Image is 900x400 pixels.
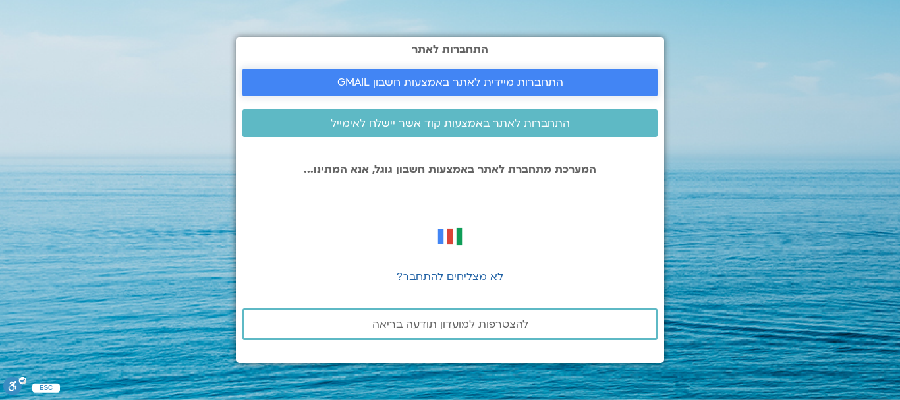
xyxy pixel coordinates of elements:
[337,76,563,88] span: התחברות מיידית לאתר באמצעות חשבון GMAIL
[242,43,658,55] h2: התחברות לאתר
[242,163,658,175] p: המערכת מתחברת לאתר באמצעות חשבון גוגל, אנא המתינו...
[242,308,658,340] a: להצטרפות למועדון תודעה בריאה
[242,109,658,137] a: התחברות לאתר באמצעות קוד אשר יישלח לאימייל
[242,69,658,96] a: התחברות מיידית לאתר באמצעות חשבון GMAIL
[372,318,528,330] span: להצטרפות למועדון תודעה בריאה
[331,117,570,129] span: התחברות לאתר באמצעות קוד אשר יישלח לאימייל
[397,270,503,284] a: לא מצליחים להתחבר?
